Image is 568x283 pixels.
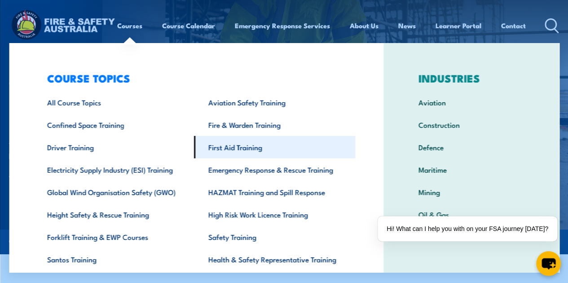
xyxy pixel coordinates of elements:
a: Learner Portal [436,15,481,36]
a: Health & Safety Representative Training [194,248,355,270]
div: Hi! What can I help you with on your FSA journey [DATE]? [378,216,557,241]
a: Aviation [404,91,538,113]
a: Forklift Training & EWP Courses [33,226,194,248]
a: Aviation Safety Training [194,91,355,113]
a: Construction [404,113,538,136]
h3: COURSE TOPICS [33,72,355,84]
a: First Aid Training [194,136,355,158]
a: Courses [117,15,142,36]
button: chat-button [536,251,561,276]
a: All Course Topics [33,91,194,113]
a: Course Calendar [162,15,215,36]
a: Driver Training [33,136,194,158]
a: Oil & Gas [404,203,538,226]
a: Contact [501,15,526,36]
a: Global Wind Organisation Safety (GWO) [33,181,194,203]
a: Defence [404,136,538,158]
a: Safety Training [194,226,355,248]
a: Emergency Response & Rescue Training [194,158,355,181]
a: Santos Training [33,248,194,270]
a: Fire & Warden Training [194,113,355,136]
h3: INDUSTRIES [404,72,538,84]
a: Confined Space Training [33,113,194,136]
a: Maritime [404,158,538,181]
a: HAZMAT Training and Spill Response [194,181,355,203]
a: Electricity Supply Industry (ESI) Training [33,158,194,181]
a: High Risk Work Licence Training [194,203,355,226]
a: Mining [404,181,538,203]
a: Height Safety & Rescue Training [33,203,194,226]
a: Emergency Response Services [235,15,330,36]
a: About Us [350,15,379,36]
a: News [398,15,416,36]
